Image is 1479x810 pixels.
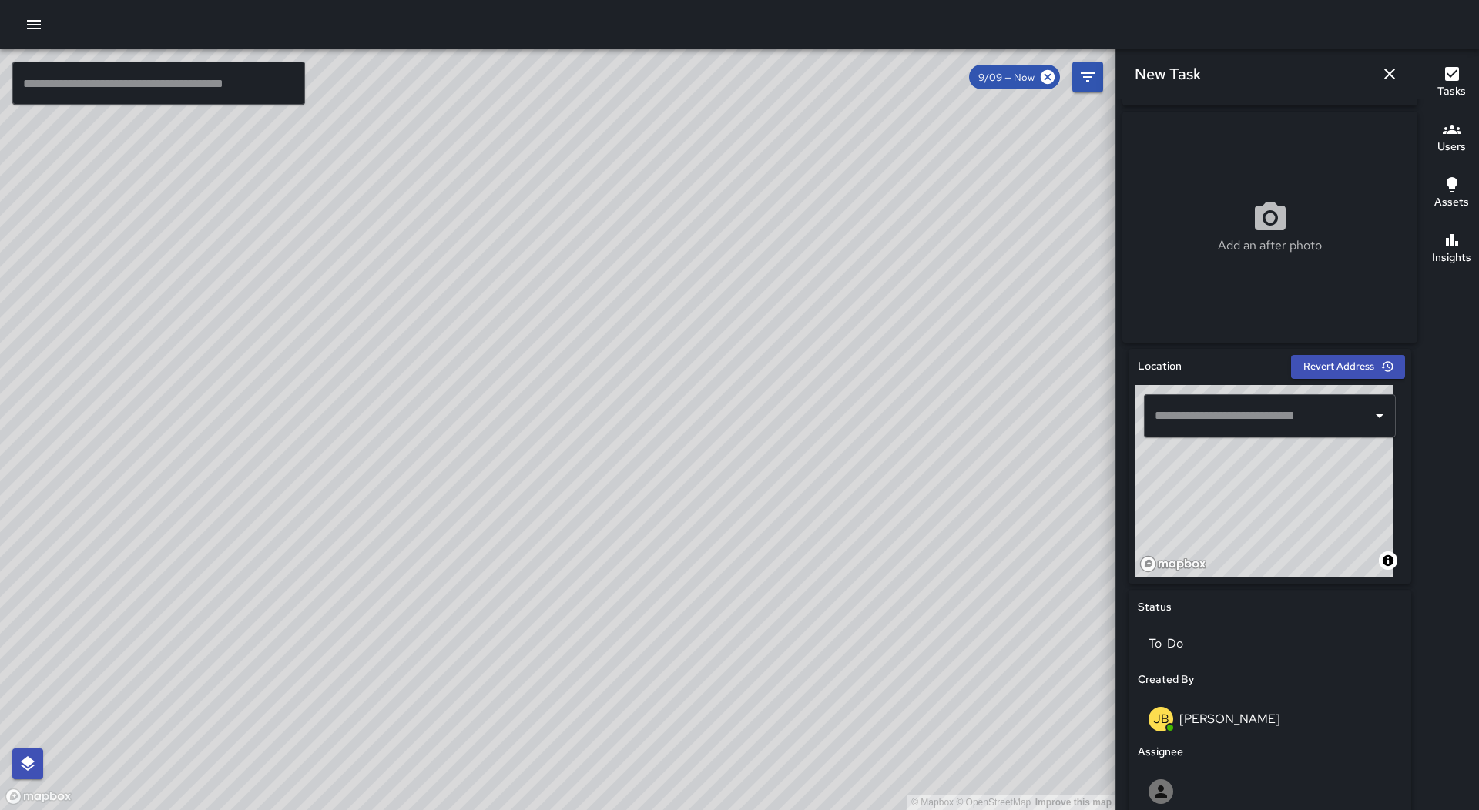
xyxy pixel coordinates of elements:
button: Open [1369,405,1390,427]
button: Filters [1072,62,1103,92]
h6: Created By [1138,671,1194,688]
h6: Insights [1432,249,1471,266]
p: Add an after photo [1218,236,1322,255]
h6: Assets [1434,194,1469,211]
span: 9/09 — Now [969,71,1044,84]
h6: Assignee [1138,744,1183,761]
canvas: Map [1135,385,1393,577]
h6: Location [1138,358,1182,375]
h6: Users [1437,139,1466,156]
span: Toggle attribution [1383,552,1393,569]
h6: Tasks [1437,83,1466,100]
button: Toggle attribution [1379,551,1397,570]
button: Revert Address [1291,355,1405,379]
p: To-Do [1149,634,1391,653]
p: JB [1153,710,1169,728]
p: [PERSON_NAME] [1179,711,1280,727]
button: Tasks [1424,55,1479,111]
button: Users [1424,111,1479,166]
h6: Status [1138,599,1172,616]
div: 9/09 — Now [969,65,1060,89]
h6: New Task [1135,62,1201,86]
button: Assets [1424,166,1479,222]
a: Mapbox homepage [1139,555,1207,573]
button: Insights [1424,222,1479,277]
